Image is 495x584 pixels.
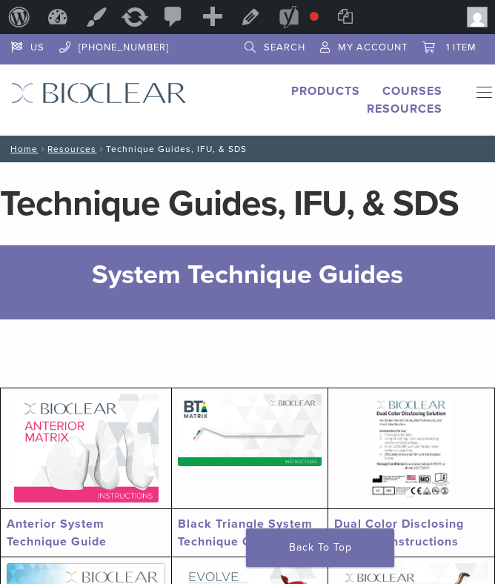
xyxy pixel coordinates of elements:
[320,34,408,56] a: My Account
[11,34,44,56] a: US
[38,145,47,153] span: /
[367,102,442,116] a: Resources
[446,42,476,53] span: 1 item
[6,144,38,154] a: Home
[7,517,107,549] a: Anterior System Technique Guide
[59,34,169,56] a: [PHONE_NUMBER]
[465,82,484,110] nav: Primary Navigation
[53,257,443,293] h2: System Technique Guides
[310,12,319,21] div: Focus keyphrase not set
[245,34,305,56] a: Search
[382,84,442,99] a: Courses
[338,42,408,53] span: My Account
[334,517,464,549] a: Dual Color Disclosing Solution Instructions
[291,84,360,99] a: Products
[47,144,96,154] a: Resources
[96,145,106,153] span: /
[11,82,187,104] img: Bioclear
[178,517,313,549] a: Black Triangle System Technique Guide
[246,528,394,567] a: Back To Top
[422,34,476,56] a: 1 item
[264,42,305,53] span: Search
